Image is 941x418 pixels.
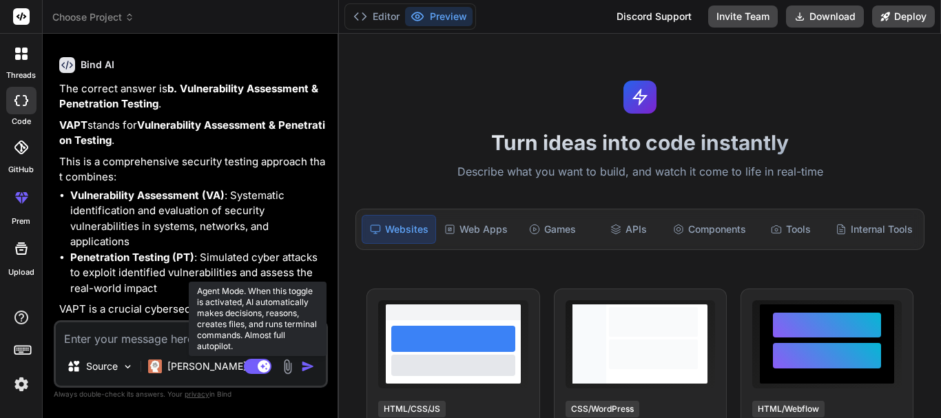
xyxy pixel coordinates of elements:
button: Preview [405,7,473,26]
label: GitHub [8,164,34,176]
strong: VAPT [59,118,87,132]
li: : Simulated cyber attacks to exploit identified vulnerabilities and assess the real-world impact [70,250,325,297]
button: Editor [348,7,405,26]
label: prem [12,216,30,227]
div: Web Apps [439,215,513,244]
label: Upload [8,267,34,278]
div: Tools [754,215,827,244]
div: HTML/Webflow [752,401,825,417]
p: Source [86,359,118,373]
img: settings [10,373,33,396]
span: Choose Project [52,10,134,24]
span: privacy [185,390,209,398]
button: Invite Team [708,6,778,28]
p: The correct answer is . [59,81,325,112]
div: APIs [592,215,665,244]
label: code [12,116,31,127]
p: VAPT is a crucial cybersecurity practice used by organizations to: [59,302,325,333]
img: icon [301,359,315,373]
strong: b. Vulnerability Assessment & Penetration Testing [59,82,321,111]
div: Components [668,215,752,244]
button: Download [786,6,864,28]
strong: Penetration Testing (PT) [70,251,194,264]
p: stands for . [59,118,325,149]
p: Describe what you want to build, and watch it come to life in real-time [347,163,933,181]
img: Pick Models [122,361,134,373]
label: threads [6,70,36,81]
div: CSS/WordPress [566,401,639,417]
strong: Vulnerability Assessment (VA) [70,189,225,202]
h6: Bind AI [81,58,114,72]
img: attachment [280,359,296,375]
p: [PERSON_NAME] 4 S.. [167,359,270,373]
strong: Vulnerability Assessment & Penetration Testing [59,118,325,147]
div: Games [516,215,589,244]
div: Internal Tools [830,215,918,244]
h1: Turn ideas into code instantly [347,130,933,155]
div: Websites [362,215,436,244]
img: Claude 4 Sonnet [148,359,162,373]
div: Discord Support [608,6,700,28]
button: Deploy [872,6,935,28]
button: Agent Mode. When this toggle is activated, AI automatically makes decisions, reasons, creates fil... [241,358,274,375]
div: HTML/CSS/JS [378,401,446,417]
p: Always double-check its answers. Your in Bind [54,388,328,401]
p: This is a comprehensive security testing approach that combines: [59,154,325,185]
li: : Systematic identification and evaluation of security vulnerabilities in systems, networks, and ... [70,188,325,250]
